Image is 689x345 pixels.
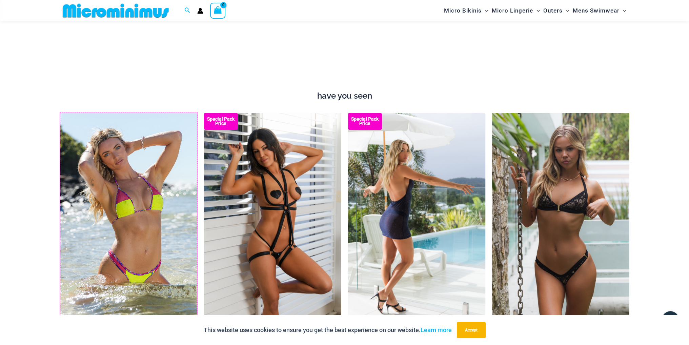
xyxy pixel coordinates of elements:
a: Mens SwimwearMenu ToggleMenu Toggle [571,2,628,19]
a: OutersMenu ToggleMenu Toggle [542,2,571,19]
span: Mens Swimwear [573,2,620,19]
a: Highway Robbery Black Gold 359 Clip Top 439 Clip Bottom 01v2Highway Robbery Black Gold 359 Clip T... [492,113,629,319]
a: Echo Ink 5671 Dress 682 Thong 07 Echo Ink 5671 Dress 682 Thong 08Echo Ink 5671 Dress 682 Thong 08 [348,113,485,319]
img: Coastal Bliss Leopard Sunset 3171 Tri Top 4371 Thong Bikini 06 [60,113,197,320]
p: This website uses cookies to ensure you get the best experience on our website. [204,325,452,335]
a: Coastal Bliss Leopard Sunset 3171 Tri Top 4371 Thong Bikini 06Coastal Bliss Leopard Sunset 3171 T... [60,113,197,320]
img: Truth or Dare Black 1905 Bodysuit 611 Micro 07 [204,113,341,319]
span: Menu Toggle [620,2,626,19]
iframe: TrustedSite Certified [65,37,624,87]
a: Learn more [421,326,452,333]
b: Special Pack Price [348,117,382,126]
a: Micro BikinisMenu ToggleMenu Toggle [442,2,490,19]
a: Search icon link [184,6,190,15]
h4: have you seen [60,91,629,101]
span: Micro Bikinis [444,2,482,19]
a: Truth or Dare Black 1905 Bodysuit 611 Micro 07 Truth or Dare Black 1905 Bodysuit 611 Micro 06Trut... [204,113,341,319]
span: Menu Toggle [482,2,488,19]
a: Micro LingerieMenu ToggleMenu Toggle [490,2,542,19]
button: Accept [457,322,486,338]
img: Highway Robbery Black Gold 359 Clip Top 439 Clip Bottom 01v2 [492,113,629,319]
span: Micro Lingerie [492,2,533,19]
b: Special Pack Price [204,117,238,126]
span: Menu Toggle [533,2,540,19]
a: Account icon link [197,8,203,14]
img: Echo Ink 5671 Dress 682 Thong 08 [348,113,485,319]
a: View Shopping Cart, empty [210,3,226,18]
nav: Site Navigation [441,1,629,20]
span: Outers [543,2,563,19]
img: MM SHOP LOGO FLAT [60,3,171,18]
span: Menu Toggle [563,2,569,19]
